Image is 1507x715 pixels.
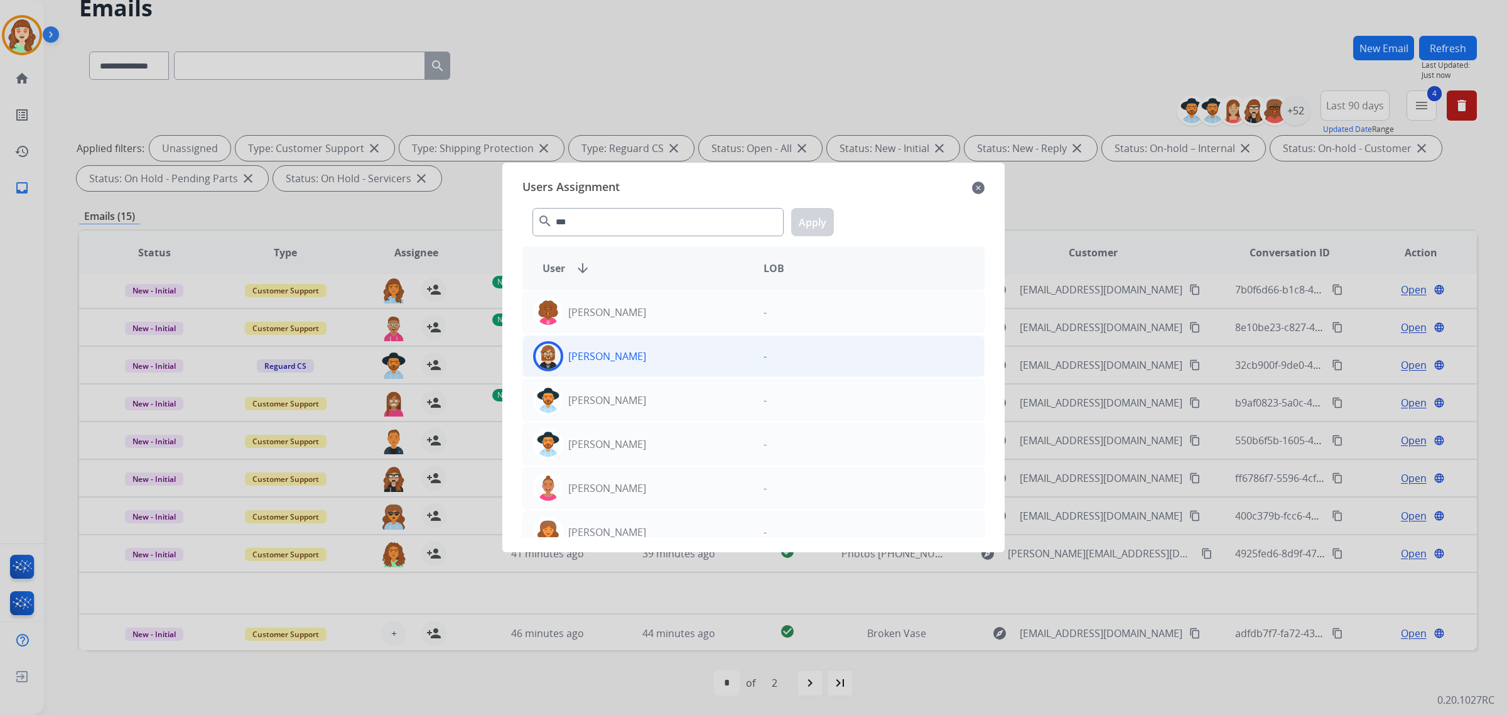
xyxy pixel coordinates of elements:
[764,393,767,408] p: -
[568,481,646,496] p: [PERSON_NAME]
[568,349,646,364] p: [PERSON_NAME]
[764,261,784,276] span: LOB
[764,349,767,364] p: -
[764,525,767,540] p: -
[568,437,646,452] p: [PERSON_NAME]
[522,178,620,198] span: Users Assignment
[764,437,767,452] p: -
[532,261,753,276] div: User
[575,261,590,276] mat-icon: arrow_downward
[791,208,834,236] button: Apply
[764,305,767,320] p: -
[568,525,646,540] p: [PERSON_NAME]
[972,180,985,195] mat-icon: close
[568,305,646,320] p: [PERSON_NAME]
[537,214,553,229] mat-icon: search
[568,393,646,408] p: [PERSON_NAME]
[764,481,767,496] p: -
